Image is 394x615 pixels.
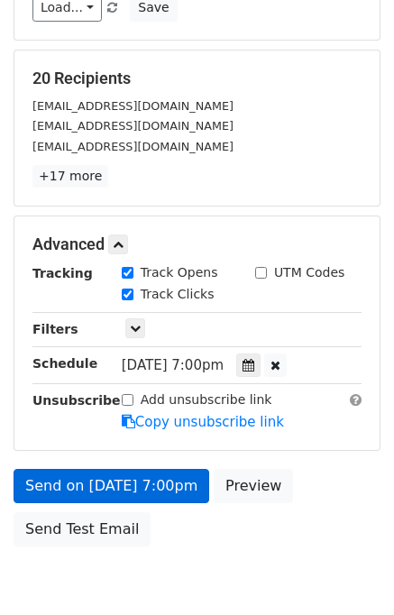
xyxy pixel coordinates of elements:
[32,234,362,254] h5: Advanced
[32,356,97,371] strong: Schedule
[122,357,224,373] span: [DATE] 7:00pm
[141,263,218,282] label: Track Opens
[214,469,293,503] a: Preview
[141,390,272,409] label: Add unsubscribe link
[274,263,344,282] label: UTM Codes
[32,266,93,280] strong: Tracking
[141,285,215,304] label: Track Clicks
[32,99,234,113] small: [EMAIL_ADDRESS][DOMAIN_NAME]
[32,393,121,408] strong: Unsubscribe
[32,322,78,336] strong: Filters
[32,165,108,188] a: +17 more
[14,512,151,546] a: Send Test Email
[32,119,234,133] small: [EMAIL_ADDRESS][DOMAIN_NAME]
[304,528,394,615] iframe: Chat Widget
[32,69,362,88] h5: 20 Recipients
[32,140,234,153] small: [EMAIL_ADDRESS][DOMAIN_NAME]
[14,469,209,503] a: Send on [DATE] 7:00pm
[122,414,284,430] a: Copy unsubscribe link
